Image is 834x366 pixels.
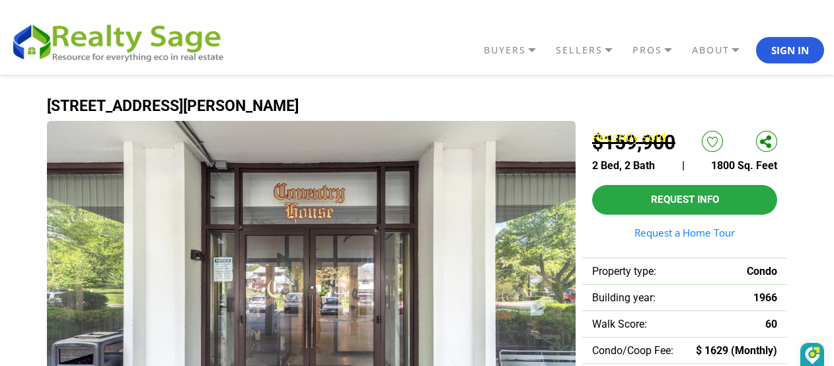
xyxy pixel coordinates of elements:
span: 1800 Sq. Feet [711,159,777,172]
h1: [STREET_ADDRESS][PERSON_NAME] [47,98,787,114]
span: Walk Score: [592,318,647,330]
img: REALTY SAGE [10,20,235,63]
span: Condo [747,265,777,277]
span: 2 Bed, 2 Bath [592,159,655,172]
button: Sign In [756,37,824,63]
a: ABOUT [689,39,756,61]
span: Recently sold [592,131,666,143]
span: | [682,159,685,172]
span: $ 1629 (Monthly) [696,344,777,357]
a: Request a Home Tour [592,228,777,238]
span: Building year: [592,291,656,304]
a: SELLERS [552,39,629,61]
span: Condo/Coop Fee: [592,344,673,357]
a: BUYERS [480,39,552,61]
button: Request Info [592,185,777,215]
span: 1966 [753,291,777,304]
span: 60 [765,318,777,330]
img: DzVsEph+IJtmAAAAAElFTkSuQmCC [805,347,820,365]
a: PROS [629,39,689,61]
span: Property type: [592,265,656,277]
